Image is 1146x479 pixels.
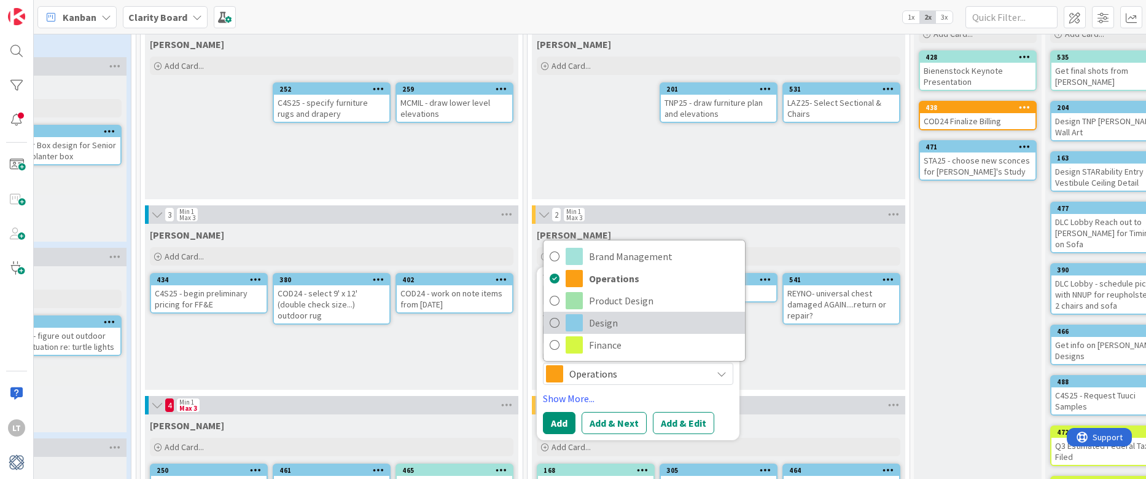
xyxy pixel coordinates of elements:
[165,441,204,453] span: Add Card...
[165,207,174,222] span: 3
[150,419,224,432] span: Lisa K.
[920,102,1035,113] div: 438
[926,53,1035,61] div: 428
[666,466,776,475] div: 305
[397,95,512,122] div: MCMIL - draw lower level elevations
[661,95,776,122] div: TNP25 - draw furniture plan and elevations
[543,412,575,434] button: Add
[782,82,900,123] a: 531LAZ25- Select Sectional & Chairs
[402,466,512,475] div: 465
[150,229,224,241] span: Lisa T.
[782,273,900,325] a: 541REYNO- universal chest damaged AGAIN....return or repair?
[544,466,653,475] div: 168
[784,84,899,122] div: 531LAZ25- Select Sectional & Chairs
[402,85,512,93] div: 259
[4,315,122,356] a: 492MCMIL - figure out outdoor light situation re: turtle lights
[552,207,561,222] span: 2
[920,52,1035,63] div: 428
[582,412,647,434] button: Add & Next
[537,38,611,50] span: Gina
[274,274,389,285] div: 380
[589,247,739,266] span: Brand Management
[538,465,653,476] div: 168
[920,141,1035,180] div: 471STA25 - choose new sconces for [PERSON_NAME]'s Study
[784,95,899,122] div: LAZ25- Select Sectional & Chairs
[10,318,120,327] div: 492
[8,419,25,437] div: LT
[273,82,391,123] a: 252C4S25 - specify furniture rugs and drapery
[965,6,1058,28] input: Quick Filter...
[274,274,389,323] div: 380COD24 - select 9' x 12' (double check size...) outdoor rug
[150,273,268,314] a: 434C4S25 - begin preliminary pricing for FF&E
[157,275,267,284] div: 434
[537,229,611,241] span: Lisa T.
[589,291,739,310] span: Product Design
[157,466,267,475] div: 250
[784,274,899,323] div: 541REYNO- universal chest damaged AGAIN....return or repair?
[165,398,174,413] span: 4
[279,275,389,284] div: 380
[279,85,389,93] div: 252
[63,10,96,25] span: Kanban
[544,267,745,290] a: Operations
[920,102,1035,129] div: 438COD24 Finalize Billing
[919,11,936,23] span: 2x
[179,405,197,411] div: Max 3
[926,103,1035,112] div: 438
[151,465,267,476] div: 250
[8,8,25,25] img: Visit kanbanzone.com
[5,317,120,355] div: 492MCMIL - figure out outdoor light situation re: turtle lights
[274,95,389,122] div: C4S25 - specify furniture rugs and drapery
[179,399,194,405] div: Min 1
[544,245,745,267] a: Brand Management
[552,441,591,453] span: Add Card...
[919,140,1037,181] a: 471STA25 - choose new sconces for [PERSON_NAME]'s Study
[10,127,120,136] div: 332
[1065,28,1104,39] span: Add Card...
[934,28,973,39] span: Add Card...
[279,466,389,475] div: 461
[5,137,120,164] div: Planter Box design for Senior Living planter box
[660,82,778,123] a: 201TNP25 - draw furniture plan and elevations
[544,312,745,334] a: Design
[396,273,513,314] a: 402COD24 - work on note items from [DATE]
[165,60,204,71] span: Add Card...
[920,63,1035,90] div: Bienenstock Keynote Presentation
[151,274,267,312] div: 434C4S25 - begin preliminary pricing for FF&E
[926,143,1035,151] div: 471
[151,285,267,312] div: C4S25 - begin preliminary pricing for FF&E
[397,285,512,312] div: COD24 - work on note items from [DATE]
[8,454,25,471] img: avatar
[543,352,563,360] span: Label
[784,285,899,323] div: REYNO- universal chest damaged AGAIN....return or repair?
[397,84,512,95] div: 259
[589,314,739,332] span: Design
[274,84,389,122] div: 252C4S25 - specify furniture rugs and drapery
[569,365,706,382] span: Operations
[903,11,919,23] span: 1x
[5,317,120,328] div: 492
[789,466,899,475] div: 464
[919,101,1037,130] a: 438COD24 Finalize Billing
[566,215,582,221] div: Max 3
[396,82,513,123] a: 259MCMIL - draw lower level elevations
[397,274,512,312] div: 402COD24 - work on note items from [DATE]
[784,84,899,95] div: 531
[397,274,512,285] div: 402
[936,11,953,23] span: 3x
[151,274,267,285] div: 434
[661,84,776,122] div: 201TNP25 - draw furniture plan and elevations
[397,84,512,122] div: 259MCMIL - draw lower level elevations
[666,85,776,93] div: 201
[273,273,391,325] a: 380COD24 - select 9' x 12' (double check size...) outdoor rug
[128,11,187,23] b: Clarity Board
[543,391,733,406] a: Show More...
[920,52,1035,90] div: 428Bienenstock Keynote Presentation
[402,275,512,284] div: 402
[566,208,581,215] div: Min 1
[784,274,899,285] div: 541
[919,50,1037,91] a: 428Bienenstock Keynote Presentation
[544,334,745,356] a: Finance
[589,336,739,354] span: Finance
[179,208,194,215] div: Min 1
